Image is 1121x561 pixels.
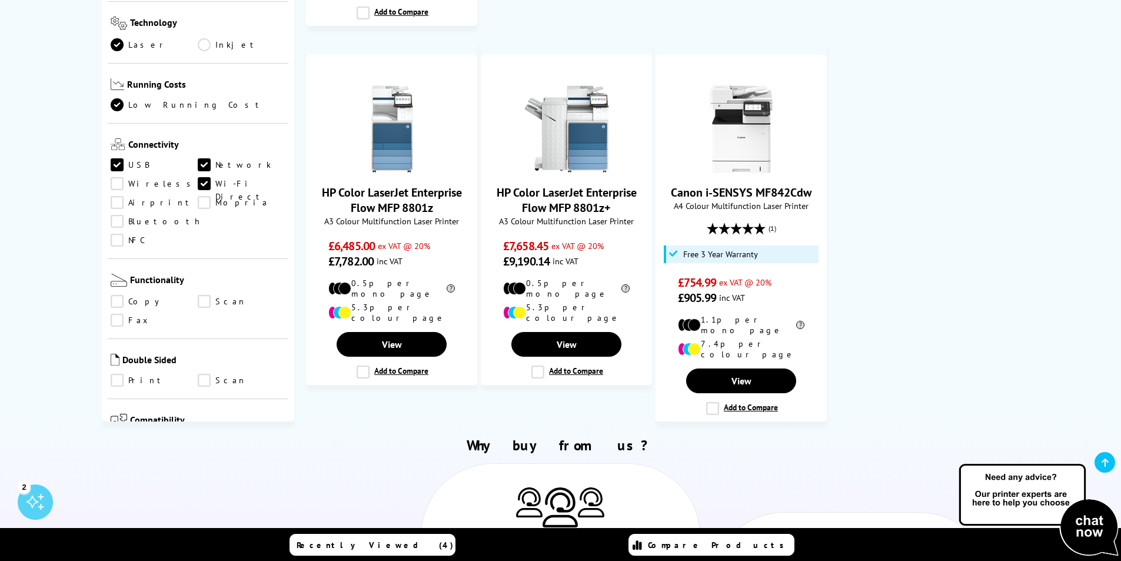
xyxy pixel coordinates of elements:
a: Wi-Fi Direct [198,177,285,190]
a: NFC [111,234,198,247]
a: Mopria [198,196,285,209]
a: Canon i-SENSYS MF842Cdw [697,164,786,175]
span: inc VAT [719,292,745,303]
h2: Why buy from us? [124,436,998,454]
img: Functionality [111,274,127,287]
span: £7,658.45 [503,238,548,254]
a: Recently Viewed (4) [290,534,455,556]
a: Bluetooth [111,215,202,228]
img: Double Sided [111,354,119,366]
a: HP Color LaserJet Enterprise Flow MFP 8801z [322,185,462,215]
a: Canon i-SENSYS MF842Cdw [671,185,811,200]
label: Add to Compare [706,402,778,415]
span: Connectivity [128,138,286,152]
a: Low Running Cost [111,98,286,111]
label: Add to Compare [357,366,428,379]
span: inc VAT [553,255,578,267]
a: Airprint [111,196,198,209]
img: Technology [111,16,128,30]
li: 0.5p per mono page [328,278,455,299]
a: View [337,332,446,357]
span: Compatibility [130,414,286,433]
li: 5.3p per colour page [503,302,630,323]
span: inc VAT [377,255,403,267]
span: ex VAT @ 20% [551,240,604,251]
span: Technology [130,16,285,32]
li: 7.4p per colour page [678,338,804,360]
li: 1.1p per mono page [678,314,804,336]
span: £6,485.00 [328,238,375,254]
span: A3 Colour Multifunction Laser Printer [312,215,471,227]
img: Canon i-SENSYS MF842Cdw [697,85,786,173]
a: Print [111,374,198,387]
a: HP Color LaserJet Enterprise Flow MFP 8801z+ [523,164,611,175]
a: HP Color LaserJet Enterprise Flow MFP 8801z+ [497,185,637,215]
img: Printer Experts [578,487,604,517]
img: Printer Experts [516,487,543,517]
a: View [511,332,621,357]
a: HP Color LaserJet Enterprise Flow MFP 8801z [348,164,436,175]
a: Copy [111,295,198,308]
a: View [686,369,796,393]
span: £754.99 [678,275,716,290]
img: HP Color LaserJet Enterprise Flow MFP 8801z+ [523,85,611,173]
div: 2 [18,480,31,493]
span: ex VAT @ 20% [719,277,771,288]
a: Compare Products [628,534,794,556]
a: Fax [111,314,198,327]
span: ex VAT @ 20% [378,240,430,251]
li: 5.3p per colour page [328,302,455,323]
span: Running Costs [127,78,285,93]
span: £9,190.14 [503,254,550,269]
img: Running Costs [111,78,125,91]
span: Double Sided [122,354,286,368]
label: Add to Compare [357,6,428,19]
span: £7,782.00 [328,254,374,269]
img: HP Color LaserJet Enterprise Flow MFP 8801z [348,85,436,173]
a: Scan [198,374,285,387]
span: Functionality [130,274,286,289]
span: £905.99 [678,290,716,306]
a: Wireless [111,177,198,190]
img: Open Live Chat window [956,462,1121,559]
a: Inkjet [198,38,285,51]
span: Recently Viewed (4) [297,540,454,550]
span: (1) [769,217,776,240]
img: Compatibility [111,414,127,430]
li: 0.5p per mono page [503,278,630,299]
span: A3 Colour Multifunction Laser Printer [487,215,646,227]
img: Printer Experts [543,487,578,528]
a: Laser [111,38,198,51]
span: A4 Colour Multifunction Laser Printer [662,200,820,211]
span: Free 3 Year Warranty [683,250,758,259]
label: Add to Compare [531,366,603,379]
img: Connectivity [111,138,125,150]
a: USB [111,158,198,171]
span: Compare Products [648,540,790,550]
a: Network [198,158,285,171]
a: Scan [198,295,285,308]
